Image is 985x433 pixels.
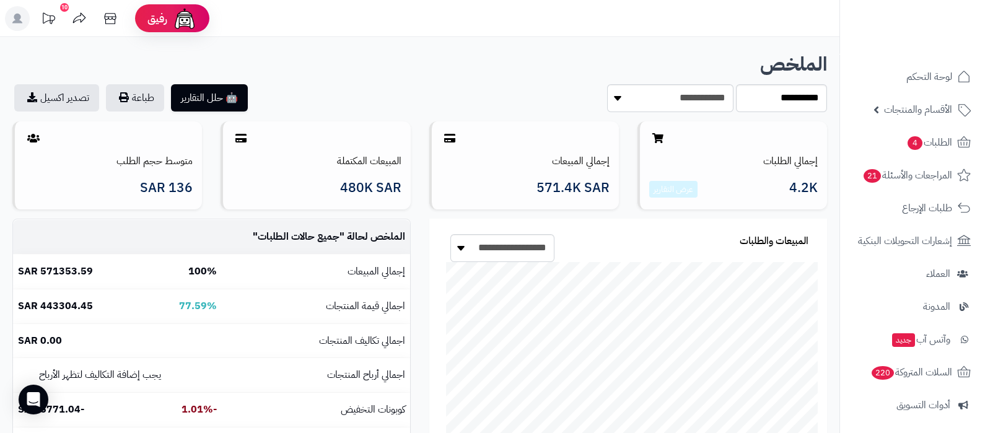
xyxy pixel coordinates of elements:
span: السلات المتروكة [870,364,952,381]
a: تصدير اكسيل [14,84,99,112]
span: المدونة [923,298,950,315]
span: لوحة التحكم [906,68,952,85]
a: إجمالي الطلبات [763,154,818,168]
button: طباعة [106,84,164,112]
span: الطلبات [906,134,952,151]
img: logo_orange.svg [20,20,30,30]
small: يجب إضافة التكاليف لتظهر الأرباح [39,367,161,382]
span: 136 SAR [140,181,193,195]
b: -5771.04 SAR [18,402,84,417]
a: لوحة التحكم [847,62,978,92]
img: logo-2.png [901,29,973,55]
td: اجمالي تكاليف المنتجات [222,324,410,358]
a: أدوات التسويق [847,390,978,420]
div: Domain: [DOMAIN_NAME] [32,32,136,42]
button: 🤖 حلل التقارير [171,84,248,112]
a: السلات المتروكة220 [847,357,978,387]
b: -1.01% [182,402,217,417]
span: 480K SAR [340,181,401,195]
span: 4.2K [789,181,818,198]
div: Open Intercom Messenger [19,385,48,414]
img: ai-face.png [172,6,197,31]
div: Domain Overview [47,73,111,81]
b: 571353.59 SAR [18,264,93,279]
b: 77.59% [179,299,217,313]
td: اجمالي أرباح المنتجات [222,358,410,392]
a: إجمالي المبيعات [552,154,610,168]
span: المراجعات والأسئلة [862,167,952,184]
b: 100% [188,264,217,279]
b: 443304.45 SAR [18,299,93,313]
span: 4 [908,136,922,150]
a: متوسط حجم الطلب [116,154,193,168]
a: تحديثات المنصة [33,6,64,34]
td: كوبونات التخفيض [222,393,410,427]
a: العملاء [847,259,978,289]
div: 10 [60,3,69,12]
span: 220 [872,366,895,380]
a: طلبات الإرجاع [847,193,978,223]
td: اجمالي قيمة المنتجات [222,289,410,323]
a: المبيعات المكتملة [337,154,401,168]
span: أدوات التسويق [896,396,950,414]
span: 571.4K SAR [536,181,610,195]
a: الطلبات4 [847,128,978,157]
a: المراجعات والأسئلة21 [847,160,978,190]
span: جميع حالات الطلبات [258,229,339,244]
b: 0.00 SAR [18,333,62,348]
div: v 4.0.25 [35,20,61,30]
a: وآتس آبجديد [847,325,978,354]
span: 21 [864,169,882,183]
b: الملخص [760,50,827,79]
div: Keywords by Traffic [137,73,209,81]
span: إشعارات التحويلات البنكية [858,232,952,250]
img: website_grey.svg [20,32,30,42]
span: جديد [892,333,915,347]
a: عرض التقارير [654,183,693,196]
span: طلبات الإرجاع [902,199,952,217]
span: الأقسام والمنتجات [884,101,952,118]
img: tab_keywords_by_traffic_grey.svg [123,72,133,82]
span: رفيق [147,11,167,26]
a: المدونة [847,292,978,321]
img: tab_domain_overview_orange.svg [33,72,43,82]
span: وآتس آب [891,331,950,348]
a: إشعارات التحويلات البنكية [847,226,978,256]
span: العملاء [926,265,950,282]
td: الملخص لحالة " " [222,220,410,254]
td: إجمالي المبيعات [222,255,410,289]
h3: المبيعات والطلبات [740,236,808,247]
